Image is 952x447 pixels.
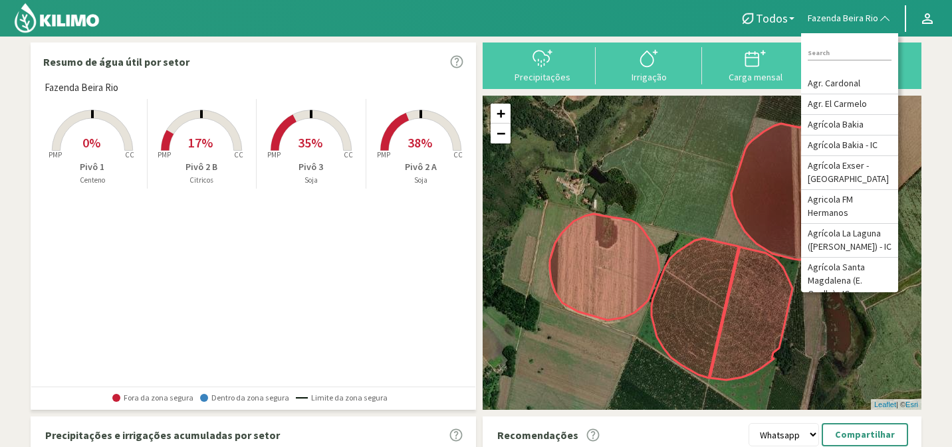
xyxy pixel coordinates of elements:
[38,175,147,186] p: Centeno
[200,393,289,402] span: Dentro da zona segura
[377,150,390,159] tspan: PMP
[125,150,134,159] tspan: CC
[600,72,698,82] div: Irrigação
[296,393,388,402] span: Limite da zona segura
[158,150,171,159] tspan: PMP
[408,134,432,151] span: 38%
[38,160,147,174] p: Pivô 1
[45,80,118,96] span: Fazenda Beira Rio
[257,175,366,186] p: Soja
[822,423,908,446] button: Compartilhar
[493,72,592,82] div: Precipitações
[702,47,808,82] button: Carga mensal
[905,401,918,408] a: Esri
[871,399,921,410] div: | ©
[801,190,898,224] li: Agricola FM Hermanos
[808,12,878,25] span: Fazenda Beira Rio
[706,72,804,82] div: Carga mensal
[801,135,898,156] li: Agrícola Bakia - IC
[188,134,213,151] span: 17%
[801,115,898,135] li: Agrícola Bakia
[257,160,366,174] p: Pivô 3
[112,393,193,402] span: Fora da zona segura
[298,134,322,151] span: 35%
[366,160,476,174] p: Pivô 2 A
[453,150,463,159] tspan: CC
[366,175,476,186] p: Soja
[801,94,898,115] li: Agr. El Carmelo
[13,2,100,34] img: Kilimo
[491,104,511,124] a: Zoom in
[82,134,100,151] span: 0%
[874,401,896,408] a: Leaflet
[235,150,244,159] tspan: CC
[801,156,898,190] li: Agrícola Exser - [GEOGRAPHIC_DATA]
[801,224,898,258] li: Agrícola La Laguna ([PERSON_NAME]) - IC
[801,74,898,94] li: Agr. Cardonal
[45,427,280,443] p: Precipitações e irrigações acumuladas por setor
[49,150,62,159] tspan: PMP
[801,258,898,305] li: Agrícola Santa Magdalena (E. Ovalle) - IC
[835,427,895,442] p: Compartilhar
[148,175,257,186] p: Citricos
[491,124,511,143] a: Zoom out
[267,150,281,159] tspan: PMP
[596,47,702,82] button: Irrigação
[756,11,788,25] span: Todos
[497,427,578,443] p: Recomendações
[148,160,257,174] p: Pivô 2 B
[801,4,898,33] button: Fazenda Beira Rio
[489,47,596,82] button: Precipitações
[344,150,353,159] tspan: CC
[43,54,189,70] p: Resumo de água útil por setor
